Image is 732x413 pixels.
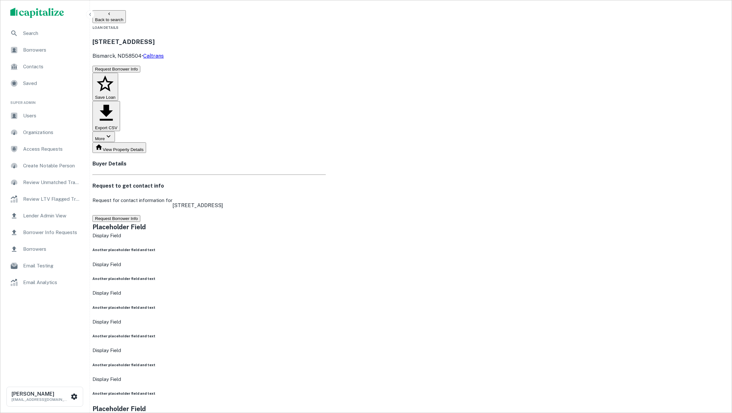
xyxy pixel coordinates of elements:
[5,59,84,74] a: Contacts
[92,215,140,222] button: Request Borrower Info
[143,53,164,59] a: Caltrans
[92,10,126,23] button: Back to search
[23,46,81,54] span: Borrowers
[5,26,84,41] a: Search
[92,131,115,142] button: More
[92,222,170,232] h5: Placeholder Field
[5,92,84,108] li: Super Admin
[92,160,326,168] h4: Buyer Details
[23,262,81,270] span: Email Testing
[23,63,81,71] span: Contacts
[92,37,164,46] h3: [STREET_ADDRESS]
[5,76,84,91] a: Saved
[23,112,81,120] span: Users
[6,387,83,407] button: [PERSON_NAME][EMAIL_ADDRESS][DOMAIN_NAME]
[5,125,84,140] a: Organizations
[23,212,81,220] span: Lender Admin View
[5,158,84,173] a: Create Notable Person
[23,29,81,37] span: Search
[92,347,170,354] p: Display Field
[23,195,81,203] span: Review LTV Flagged Transactions
[92,289,170,297] p: Display Field
[92,73,118,101] button: Save Loan
[5,108,84,123] a: Users
[23,129,81,136] span: Organizations
[92,26,118,29] span: Loan Details
[92,261,170,268] p: Display Field
[5,141,84,157] a: Access Requests
[23,279,81,286] span: Email Analytics
[5,191,84,207] a: Review LTV Flagged Transactions
[23,145,81,153] span: Access Requests
[92,182,326,190] h4: Request to get contact info
[5,241,84,257] a: Borrowers
[12,397,69,402] p: [EMAIL_ADDRESS][DOMAIN_NAME]
[92,101,120,131] button: Export CSV
[92,232,170,240] p: Display Field
[92,247,170,252] h6: Another placeholder field and text
[92,276,170,281] h6: Another placeholder field and text
[23,162,81,170] span: Create Notable Person
[92,305,170,310] h6: Another placeholder field and text
[92,318,170,326] p: Display Field
[23,80,81,87] span: Saved
[92,362,170,367] h6: Another placeholder field and text
[5,258,84,274] a: Email Testing
[92,333,170,339] h6: Another placeholder field and text
[700,362,732,392] iframe: Chat Widget
[23,229,81,236] span: Borrower Info Requests
[92,197,172,215] p: Request for contact information for
[92,52,164,60] p: Bismarck, ND58504 •
[23,179,81,186] span: Review Unmatched Transactions
[23,245,81,253] span: Borrowers
[92,142,146,153] button: View Property Details
[5,175,84,190] a: Review Unmatched Transactions
[92,391,170,396] h6: Another placeholder field and text
[5,225,84,240] a: Borrower Info Requests
[12,392,69,397] h6: [PERSON_NAME]
[92,66,140,72] button: Request Borrower Info
[172,202,223,209] p: [STREET_ADDRESS]
[5,208,84,223] a: Lender Admin View
[5,275,84,290] a: Email Analytics
[10,8,64,18] img: capitalize-logo.png
[92,375,170,383] p: Display Field
[5,42,84,58] a: Borrowers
